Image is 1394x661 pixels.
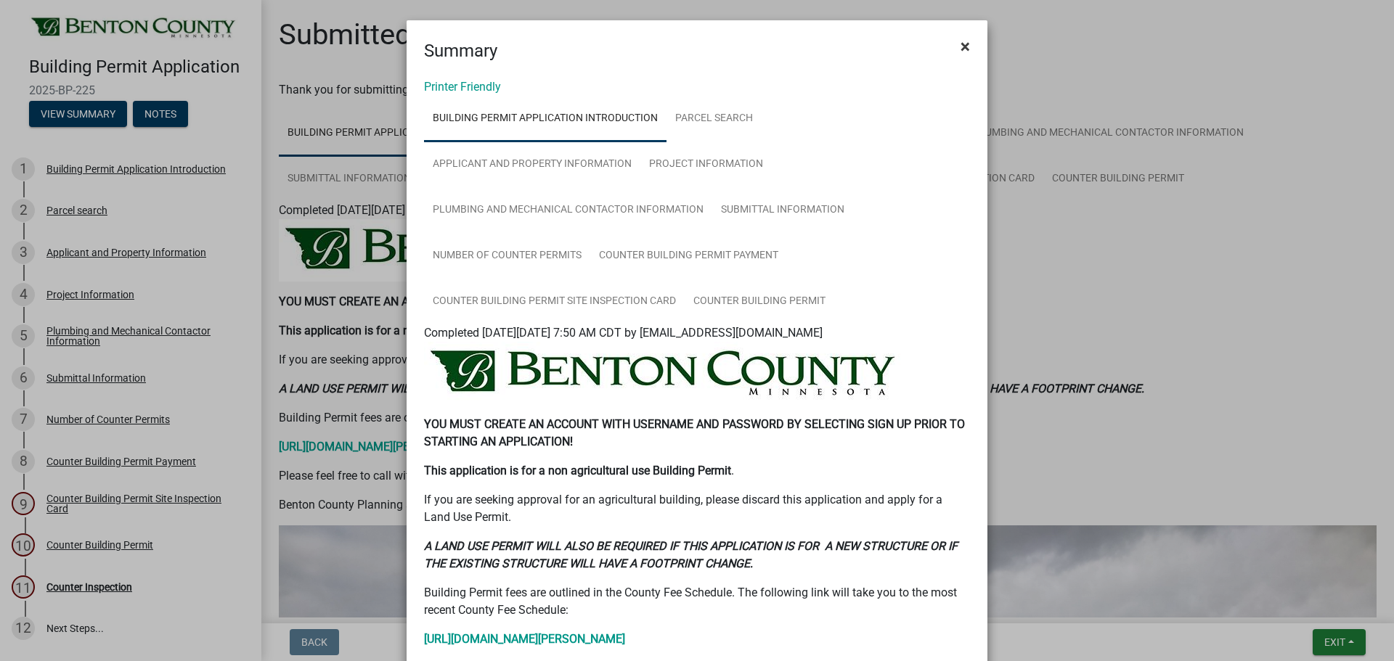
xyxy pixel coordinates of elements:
a: Printer Friendly [424,80,501,94]
button: Close [949,26,982,67]
p: If you are seeking approval for an agricultural building, please discard this application and app... [424,491,970,526]
a: Plumbing and Mechanical Contactor Information [424,187,712,234]
h4: Summary [424,38,497,64]
a: Counter Building Permit [685,279,834,325]
span: × [961,36,970,57]
strong: YOU MUST CREATE AN ACCOUNT WITH USERNAME AND PASSWORD BY SELECTING SIGN UP PRIOR TO STARTING AN A... [424,417,965,448]
a: Project Information [640,141,772,188]
p: . [424,462,970,480]
a: Building Permit Application Introduction [424,96,667,142]
a: Parcel search [667,96,762,142]
p: Building Permit fees are outlined in the County Fee Schedule. The following link will take you to... [424,584,970,619]
a: Applicant and Property Information [424,141,640,188]
img: BENTON_HEADER_184150ff-1924-48f9-adeb-d4c31246c7fa.jpeg [424,342,902,404]
a: [URL][DOMAIN_NAME][PERSON_NAME] [424,632,625,646]
a: Counter Building Permit Payment [590,233,787,279]
a: Counter Building Permit Site Inspection Card [424,279,685,325]
a: Number of Counter Permits [424,233,590,279]
a: Submittal Information [712,187,853,234]
span: Completed [DATE][DATE] 7:50 AM CDT by [EMAIL_ADDRESS][DOMAIN_NAME] [424,326,823,340]
strong: A LAND USE PERMIT WILL ALSO BE REQUIRED IF THIS APPLICATION IS FOR A NEW STRUCTURE OR IF THE EXIS... [424,539,958,570]
strong: This application is for a non agricultural use Building Permit [424,464,731,477]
